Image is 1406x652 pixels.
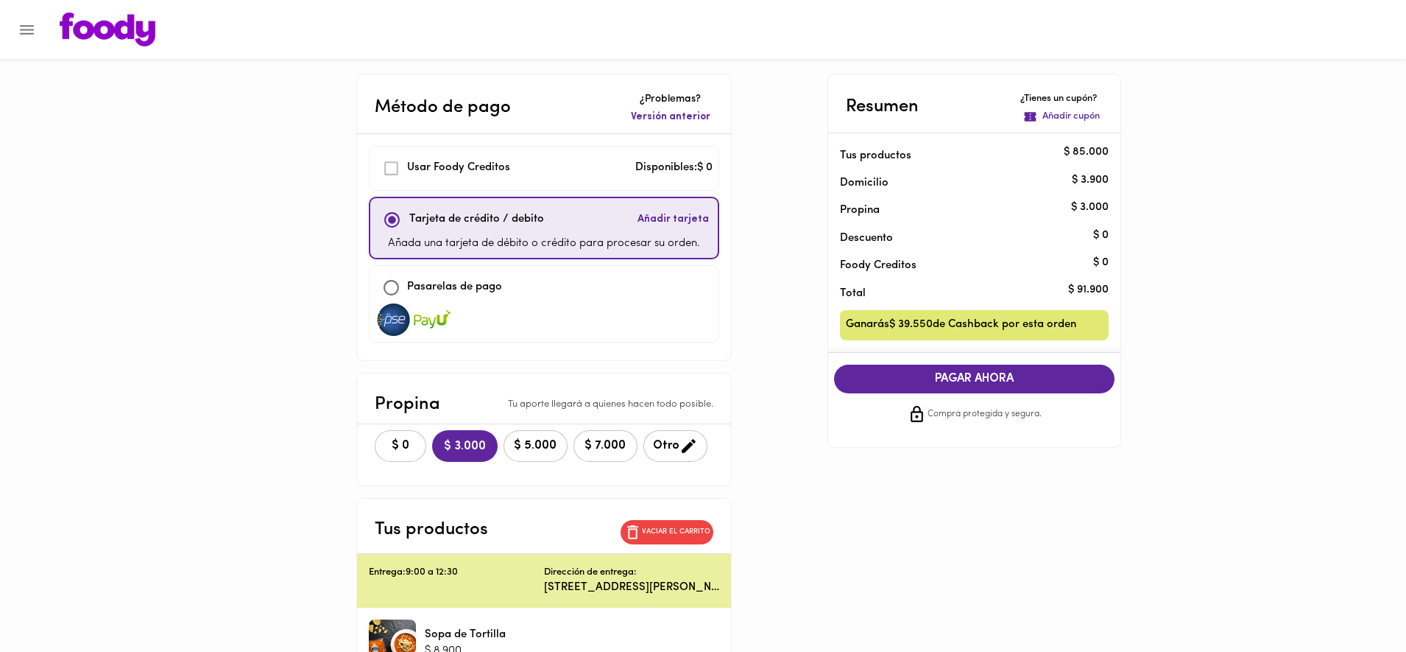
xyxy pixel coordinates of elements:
iframe: Messagebird Livechat Widget [1321,567,1391,637]
span: Otro [653,437,698,455]
p: $ 85.000 [1064,145,1109,161]
p: Tarjeta de crédito / debito [409,211,544,228]
button: $ 7.000 [573,430,637,462]
p: Tus productos [375,516,488,543]
span: Compra protegida y segura. [928,407,1042,422]
p: $ 0 [1093,228,1109,243]
p: ¿Tienes un cupón? [1020,92,1103,106]
p: Foody Creditos [840,258,1086,273]
p: Dirección de entrega: [544,566,637,580]
p: Método de pago [375,94,511,121]
p: [STREET_ADDRESS][PERSON_NAME] [544,580,719,595]
p: Usar Foody Creditos [407,160,510,177]
p: ¿Problemas? [628,92,713,107]
button: Añadir tarjeta [635,204,712,236]
p: Total [840,286,1086,301]
p: $ 3.900 [1072,172,1109,188]
p: Tus productos [840,148,1086,164]
span: $ 7.000 [583,439,628,453]
p: Pasarelas de pago [407,279,502,296]
img: logo.png [60,13,155,46]
button: Menu [9,12,45,48]
span: $ 3.000 [444,440,486,454]
p: Descuento [840,231,893,246]
span: Añadir tarjeta [637,212,709,227]
p: Entrega: 9:00 a 12:30 [369,566,544,580]
p: Vaciar el carrito [642,527,710,537]
img: visa [414,304,451,336]
button: Vaciar el carrito [621,520,713,544]
button: Otro [643,430,707,462]
span: $ 5.000 [513,439,558,453]
button: $ 3.000 [432,430,498,462]
p: Añada una tarjeta de débito o crédito para procesar su orden. [388,236,700,253]
span: PAGAR AHORA [849,372,1101,386]
p: Domicilio [840,175,889,191]
button: $ 0 [375,430,426,462]
span: Ganarás $ 39.550 de Cashback por esta orden [846,316,1076,334]
p: Tu aporte llegará a quienes hacen todo posible. [508,398,713,412]
span: $ 0 [384,439,417,453]
p: Resumen [846,94,919,120]
span: Versión anterior [631,110,710,125]
button: Añadir cupón [1020,107,1103,127]
p: Añadir cupón [1042,110,1100,124]
p: $ 3.000 [1071,200,1109,215]
p: Disponibles: $ 0 [635,160,713,177]
button: $ 5.000 [504,430,568,462]
button: Versión anterior [628,107,713,127]
p: $ 0 [1093,255,1109,270]
img: visa [375,304,412,336]
p: Sopa de Tortilla [425,627,506,642]
button: PAGAR AHORA [834,365,1115,393]
p: $ 91.900 [1068,283,1109,298]
p: Propina [840,203,1086,218]
p: Propina [375,391,440,418]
